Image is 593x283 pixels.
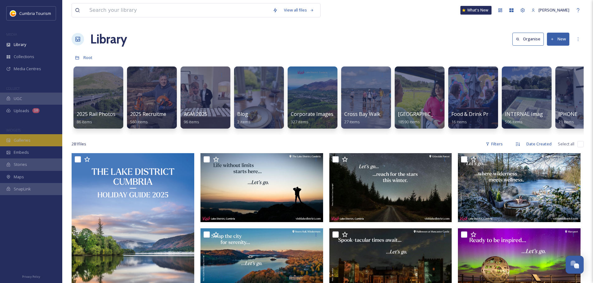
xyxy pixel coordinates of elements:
[398,111,448,117] span: [GEOGRAPHIC_DATA]
[83,54,92,61] a: Root
[14,54,34,60] span: Collections
[482,138,506,150] div: Filters
[291,111,333,125] a: Corporate Images327 items
[14,108,29,114] span: Uploads
[512,33,547,45] a: Organise
[32,108,40,113] div: 10
[558,111,577,117] span: IPHONE
[398,119,420,125] span: 18590 items
[344,119,360,125] span: 27 items
[451,111,500,125] a: Food & Drink Project16 items
[22,275,40,279] span: Privacy Policy
[505,111,550,125] a: INTERNAL Imagery506 items
[14,149,29,155] span: Embeds
[86,3,270,17] input: Search your library
[184,111,207,125] a: AGM 202596 items
[77,119,92,125] span: 86 items
[22,272,40,280] a: Privacy Policy
[523,138,555,150] div: Date Created
[451,119,467,125] span: 16 items
[14,174,24,180] span: Maps
[6,32,17,37] span: MEDIA
[6,128,21,132] span: WIDGETS
[344,111,393,117] span: Cross Bay Walk 2024
[200,153,323,222] img: lake-district-cumbria-life-without-limits.jpg
[130,111,215,117] span: 2025 Recruitment - [PERSON_NAME]
[90,30,127,48] a: Library
[184,119,199,125] span: 96 items
[14,96,22,102] span: UGC
[237,111,251,125] a: Blog2 items
[83,55,92,60] span: Root
[505,111,550,117] span: INTERNAL Imagery
[6,86,20,91] span: COLLECT
[558,119,574,125] span: 21 items
[291,119,308,125] span: 327 items
[14,137,31,143] span: Galleries
[539,7,569,13] span: [PERSON_NAME]
[77,111,115,117] span: 2025 Rail Photos
[10,10,16,16] img: images.jpg
[72,141,86,147] span: 281 file s
[77,111,115,125] a: 2025 Rail Photos86 items
[14,186,31,192] span: SnapLink
[512,33,544,45] button: Organise
[237,119,251,125] span: 2 items
[14,42,26,48] span: Library
[130,119,148,125] span: 560 items
[19,11,51,16] span: Cumbria Tourism
[558,141,574,147] span: Select all
[451,111,500,117] span: Food & Drink Project
[344,111,393,125] a: Cross Bay Walk 202427 items
[398,111,448,125] a: [GEOGRAPHIC_DATA]18590 items
[460,6,492,15] a: What's New
[237,111,248,117] span: Blog
[291,111,333,117] span: Corporate Images
[184,111,207,117] span: AGM 2025
[547,33,569,45] button: New
[14,66,41,72] span: Media Centres
[14,162,27,167] span: Stories
[558,111,577,125] a: IPHONE21 items
[566,256,584,274] button: Open Chat
[329,153,452,222] img: grizedale-reach-for-the-stars.jpg
[505,119,523,125] span: 506 items
[130,111,215,125] a: 2025 Recruitment - [PERSON_NAME]560 items
[281,4,317,16] a: View all files
[528,4,572,16] a: [PERSON_NAME]
[458,153,581,222] img: gilpin-lake-house-wilderness-meets-wellness.jpg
